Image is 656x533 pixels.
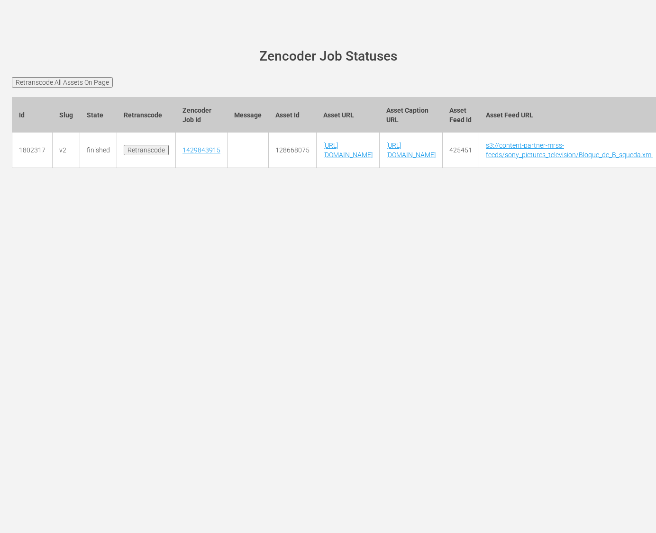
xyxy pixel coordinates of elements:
th: Asset Feed Id [443,97,479,133]
a: 1429843915 [182,146,220,154]
td: 425451 [443,133,479,168]
a: s3://content-partner-mrss-feeds/sony_pictures_television/Bloque_de_B_squeda.xml [486,142,653,159]
a: [URL][DOMAIN_NAME] [323,142,373,159]
td: v2 [53,133,80,168]
th: State [80,97,117,133]
a: [URL][DOMAIN_NAME] [386,142,436,159]
th: Retranscode [117,97,176,133]
h1: Zencoder Job Statuses [25,49,631,64]
th: Message [228,97,269,133]
td: finished [80,133,117,168]
th: Asset URL [317,97,380,133]
th: Id [12,97,53,133]
td: 1802317 [12,133,53,168]
input: Retranscode [124,145,169,155]
input: Retranscode All Assets On Page [12,77,113,88]
th: Zencoder Job Id [176,97,228,133]
th: Slug [53,97,80,133]
th: Asset Caption URL [380,97,443,133]
td: 128668075 [269,133,317,168]
th: Asset Id [269,97,317,133]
